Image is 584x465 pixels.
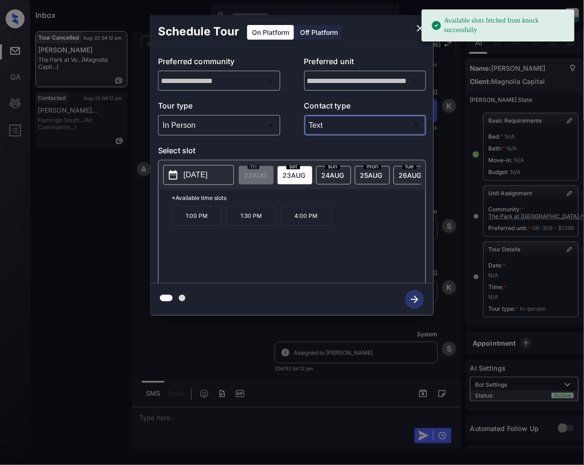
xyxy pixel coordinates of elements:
[172,190,425,206] p: *Available time slots
[283,171,305,179] span: 23 AUG
[355,166,390,184] div: date-select
[226,206,276,226] p: 1:30 PM
[286,164,300,169] span: sat
[163,165,234,185] button: [DATE]
[360,171,382,179] span: 25 AUG
[184,169,208,181] p: [DATE]
[247,25,294,40] div: On Platform
[431,12,567,39] div: Available slots fetched from knock successfully
[158,100,280,115] p: Tour type
[281,206,331,226] p: 4:00 PM
[172,206,222,226] p: 1:00 PM
[295,25,342,40] div: Off Platform
[393,166,428,184] div: date-select
[399,171,421,179] span: 26 AUG
[277,166,312,184] div: date-select
[364,164,381,169] span: mon
[304,100,426,115] p: Contact type
[304,56,426,71] p: Preferred unit
[411,19,430,38] button: close
[158,145,426,160] p: Select slot
[160,117,278,133] div: In Person
[400,287,430,312] button: btn-next
[158,56,280,71] p: Preferred community
[325,164,340,169] span: sun
[150,15,247,48] h2: Schedule Tour
[307,117,424,133] div: Text
[402,164,417,169] span: tue
[316,166,351,184] div: date-select
[321,171,344,179] span: 24 AUG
